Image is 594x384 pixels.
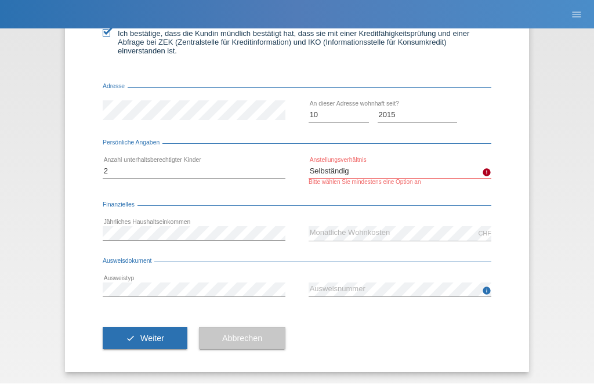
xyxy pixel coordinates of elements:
[140,334,164,343] span: Weiter
[103,84,128,90] span: Adresse
[478,230,491,237] div: CHF
[103,328,187,350] button: check Weiter
[309,179,491,186] div: Bitte wählen Sie mindestens eine Option an
[222,334,262,343] span: Abbrechen
[571,9,582,21] i: menu
[199,328,285,350] button: Abbrechen
[126,334,135,343] i: check
[103,30,491,56] label: Ich bestätige, dass die Kundin mündlich bestätigt hat, dass sie mit einer Kreditfähigkeitsprüfung...
[482,168,491,177] i: error
[482,290,491,297] a: info
[482,287,491,296] i: info
[103,202,137,208] span: Finanzielles
[103,140,162,146] span: Persönliche Angaben
[565,11,588,18] a: menu
[103,258,154,265] span: Ausweisdokument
